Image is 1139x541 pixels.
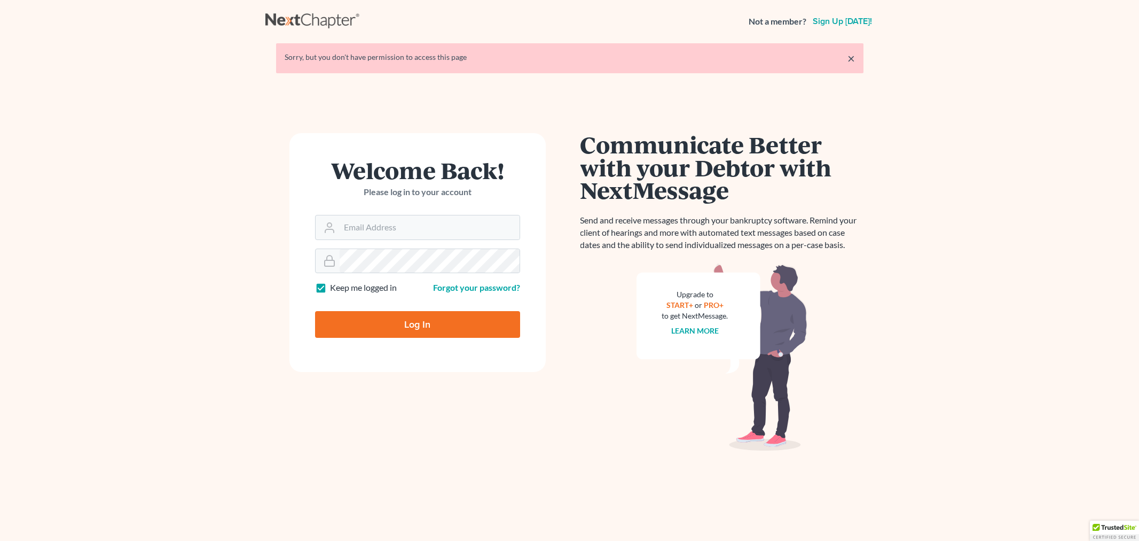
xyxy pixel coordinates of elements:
div: Upgrade to [662,289,728,300]
a: × [847,52,855,65]
a: Sign up [DATE]! [811,17,874,26]
p: Please log in to your account [315,186,520,198]
a: Learn more [671,326,719,335]
div: TrustedSite Certified [1090,521,1139,541]
span: or [695,300,702,310]
input: Log In [315,311,520,338]
p: Send and receive messages through your bankruptcy software. Remind your client of hearings and mo... [580,214,863,251]
h1: Communicate Better with your Debtor with NextMessage [580,133,863,202]
h1: Welcome Back! [315,159,520,182]
div: to get NextMessage. [662,311,728,321]
label: Keep me logged in [330,282,397,294]
input: Email Address [340,215,520,239]
a: Forgot your password? [433,282,520,292]
a: PRO+ [704,300,724,310]
strong: Not a member? [749,16,806,28]
a: START+ [666,300,693,310]
div: Sorry, but you don't have permission to access this page [285,52,855,63]
img: nextmessage_bg-59042aed3d76b12b5cd301f8e5b87938c9018125f34e5fa2b7a6b67550977c72.svg [637,264,807,451]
